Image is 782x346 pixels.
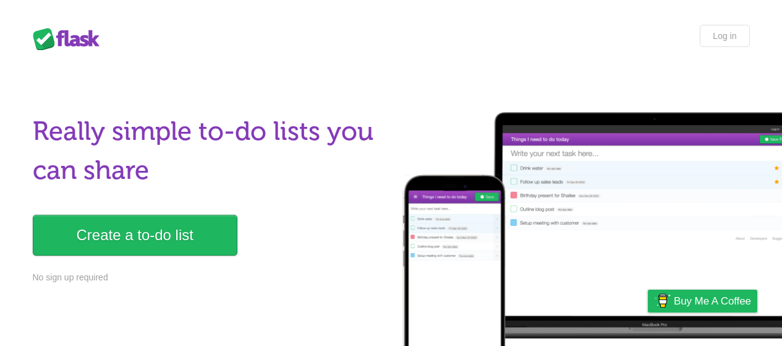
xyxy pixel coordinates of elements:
a: Log in [700,25,749,47]
a: Create a to-do list [33,215,237,256]
img: Buy me a coffee [654,290,671,311]
h1: Really simple to-do lists you can share [33,112,384,190]
div: Flask Lists [33,28,107,50]
a: Buy me a coffee [648,290,757,313]
p: No sign up required [33,271,384,284]
span: Buy me a coffee [674,290,751,312]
